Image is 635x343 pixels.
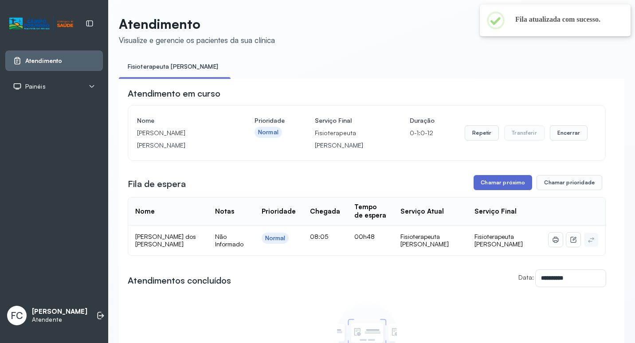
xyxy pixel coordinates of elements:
[137,127,224,152] p: [PERSON_NAME] [PERSON_NAME]
[474,175,532,190] button: Chamar próximo
[515,15,616,24] h2: Fila atualizada com sucesso.
[518,273,534,281] label: Data:
[25,57,62,65] span: Atendimento
[25,83,46,90] span: Painéis
[215,207,234,216] div: Notas
[9,16,73,31] img: Logotipo do estabelecimento
[119,16,275,32] p: Atendimento
[262,207,296,216] div: Prioridade
[310,207,340,216] div: Chegada
[315,127,380,152] p: Fisioterapeuta [PERSON_NAME]
[128,274,231,287] h3: Atendimentos concluídos
[504,125,545,140] button: Transferir
[410,127,435,139] p: 0-1:0-12
[400,207,444,216] div: Serviço Atual
[474,207,517,216] div: Serviço Final
[354,203,386,220] div: Tempo de espera
[354,233,375,240] span: 00h48
[315,114,380,127] h4: Serviço Final
[32,308,87,316] p: [PERSON_NAME]
[128,87,220,100] h3: Atendimento em curso
[135,207,155,216] div: Nome
[135,233,196,248] span: [PERSON_NAME] dos [PERSON_NAME]
[215,233,243,248] span: Não Informado
[410,114,435,127] h4: Duração
[255,114,285,127] h4: Prioridade
[537,175,602,190] button: Chamar prioridade
[137,114,224,127] h4: Nome
[119,59,227,74] a: Fisioterapeuta [PERSON_NAME]
[119,35,275,45] div: Visualize e gerencie os pacientes da sua clínica
[465,125,499,140] button: Repetir
[13,56,95,65] a: Atendimento
[474,233,523,248] span: Fisioterapeuta [PERSON_NAME]
[258,129,278,136] div: Normal
[400,233,460,248] div: Fisioterapeuta [PERSON_NAME]
[310,233,328,240] span: 08:05
[128,178,186,190] h3: Fila de espera
[265,234,286,242] div: Normal
[32,316,87,324] p: Atendente
[550,125,588,140] button: Encerrar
